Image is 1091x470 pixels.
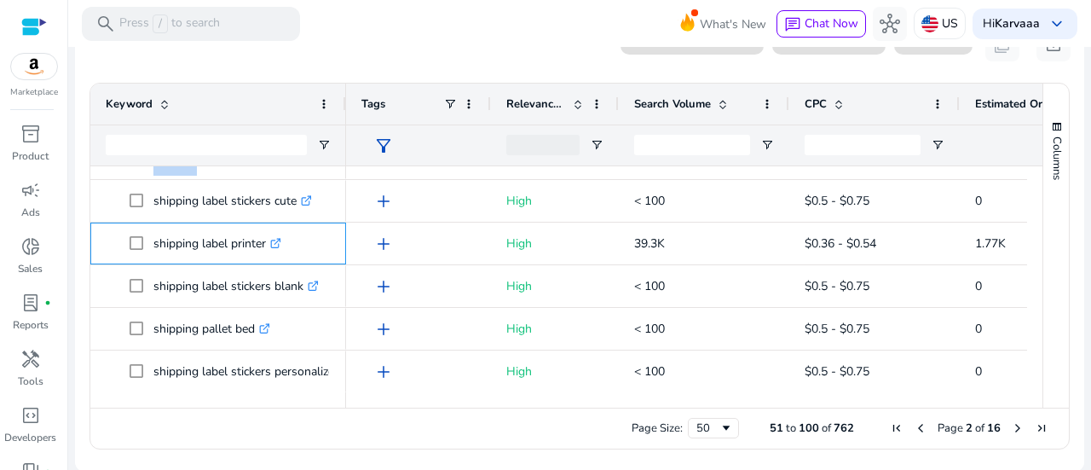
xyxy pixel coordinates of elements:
[1047,14,1067,34] span: keyboard_arrow_down
[119,15,220,33] p: Press to search
[975,421,984,436] span: of
[506,354,603,389] p: High
[106,135,307,155] input: Keyword Filter Input
[44,299,51,306] span: fiber_manual_record
[942,9,958,38] p: US
[21,205,40,220] p: Ads
[805,193,869,209] span: $0.5 - $0.75
[506,96,566,112] span: Relevance Score
[805,15,858,32] span: Chat Now
[975,278,982,294] span: 0
[634,278,665,294] span: < 100
[938,421,963,436] span: Page
[506,183,603,218] p: High
[975,96,1077,112] span: Estimated Orders/Month
[983,18,1040,30] p: Hi
[931,138,944,152] button: Open Filter Menu
[805,278,869,294] span: $0.5 - $0.75
[20,124,41,144] span: inventory_2
[18,374,43,389] p: Tools
[373,148,394,169] span: add
[373,362,394,382] span: add
[1011,421,1025,435] div: Next Page
[805,135,921,155] input: CPC Filter Input
[776,10,866,38] button: chatChat Now
[506,269,603,304] p: High
[153,15,168,33] span: /
[4,430,56,445] p: Developers
[975,235,1006,252] span: 1.77K
[634,150,655,166] span: 435
[914,421,927,435] div: Previous Page
[20,293,41,313] span: lab_profile
[634,96,711,112] span: Search Volume
[634,363,665,380] span: < 100
[1035,421,1048,435] div: Last Page
[13,317,49,333] p: Reports
[770,421,783,436] span: 51
[373,234,394,254] span: add
[373,136,394,156] span: filter_alt
[805,96,827,112] span: CPC
[696,421,719,436] div: 50
[20,349,41,369] span: handyman
[153,269,319,304] p: shipping label stickers blank
[1043,34,1064,55] span: download
[506,226,603,261] p: High
[10,86,58,99] p: Marketplace
[373,276,394,297] span: add
[805,321,869,337] span: $0.5 - $0.75
[805,235,876,252] span: $0.36 - $0.54
[153,183,312,218] p: shipping label stickers cute
[966,421,973,436] span: 2
[153,226,281,261] p: shipping label printer
[11,54,57,79] img: amazon.svg
[834,421,854,436] span: 762
[822,421,831,436] span: of
[317,138,331,152] button: Open Filter Menu
[18,261,43,276] p: Sales
[880,14,900,34] span: hub
[1049,136,1065,180] span: Columns
[506,311,603,346] p: High
[760,138,774,152] button: Open Filter Menu
[805,363,869,380] span: $0.5 - $0.75
[987,421,1001,436] span: 16
[634,235,665,252] span: 39.3K
[95,14,116,34] span: search
[700,9,766,39] span: What's New
[20,236,41,257] span: donut_small
[799,421,819,436] span: 100
[373,191,394,212] span: add
[12,148,49,164] p: Product
[975,193,982,209] span: 0
[634,135,750,155] input: Search Volume Filter Input
[632,421,683,436] div: Page Size:
[634,193,665,209] span: < 100
[590,138,603,152] button: Open Filter Menu
[975,363,982,380] span: 0
[361,96,385,112] span: Tags
[873,7,907,41] button: hub
[921,15,938,32] img: us.svg
[153,354,356,389] p: shipping label stickers personalized
[20,180,41,200] span: campaign
[995,15,1040,32] b: Karvaaa
[20,405,41,426] span: code_blocks
[106,96,153,112] span: Keyword
[784,16,801,33] span: chat
[786,421,796,436] span: to
[153,311,270,346] p: shipping pallet bed
[634,321,665,337] span: < 100
[890,421,903,435] div: First Page
[975,321,982,337] span: 0
[688,418,739,438] div: Page Size
[373,319,394,339] span: add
